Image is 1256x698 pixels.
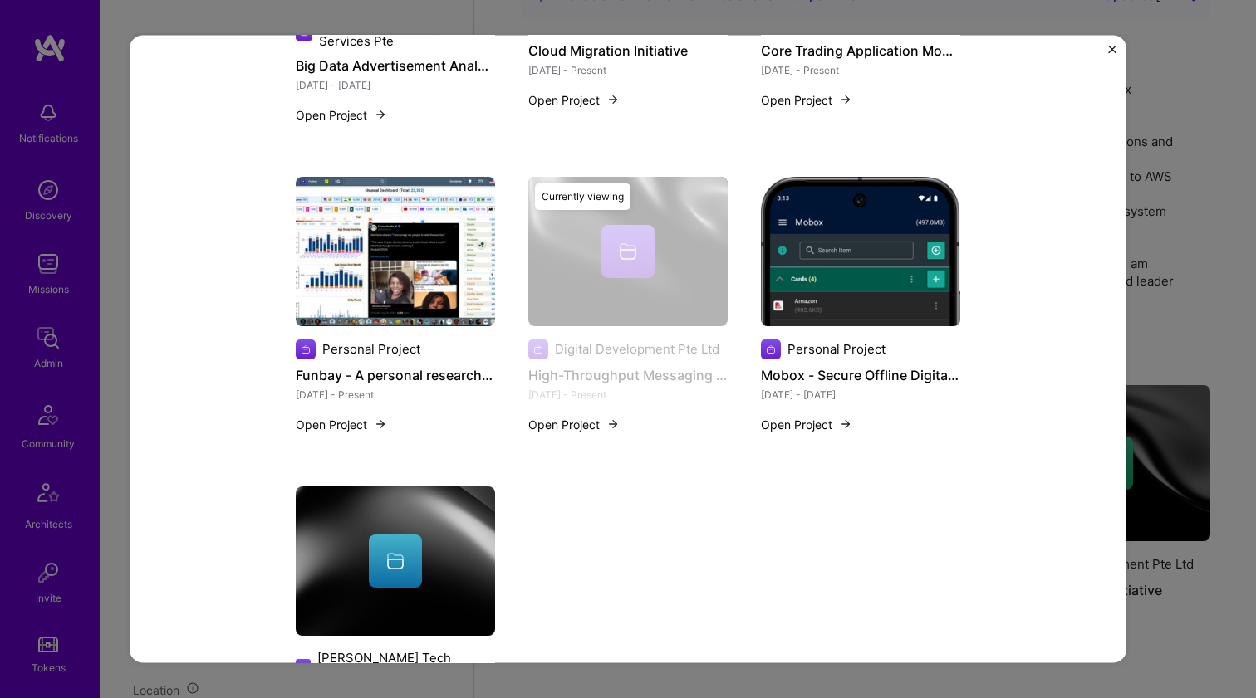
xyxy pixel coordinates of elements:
img: arrow-right [374,108,387,121]
img: cover [296,486,495,635]
img: arrow-right [374,417,387,431]
img: Mobox - Secure Offline Digital Safe App Development [761,176,960,325]
div: [DATE] - Present [528,61,728,78]
button: Open Project [296,415,387,432]
img: arrow-right [839,93,852,106]
h4: Cloud Migration Initiative [528,39,728,61]
div: [DATE] - Present [761,61,960,78]
img: Funbay - A personal research project [296,176,495,325]
h4: Core Trading Application Modernization [761,39,960,61]
h4: Mobox - Secure Offline Digital Safe App Development [761,364,960,385]
h4: Funbay - A personal research project [296,364,495,385]
img: Company logo [761,339,781,359]
div: Currently viewing [535,183,630,209]
button: Open Project [761,90,852,108]
div: Personal Project [787,340,886,358]
img: Company logo [296,339,316,359]
div: [PERSON_NAME] Tech Services Pte Ltd [317,648,495,683]
div: [DATE] - [DATE] [761,385,960,403]
img: arrow-right [839,417,852,431]
button: Open Project [528,90,620,108]
img: arrow-right [606,93,620,106]
h4: Big Data Advertisement Analysis [296,54,495,76]
img: Company logo [296,656,311,676]
div: [PERSON_NAME] Tech Services Pte [319,14,495,49]
div: Personal Project [322,340,420,358]
button: Open Project [528,415,620,432]
div: [DATE] - Present [296,385,495,403]
img: cover [528,176,728,325]
div: [DATE] - [DATE] [296,76,495,93]
button: Open Project [296,105,387,123]
img: arrow-right [606,417,620,431]
button: Close [1108,45,1116,62]
button: Open Project [761,415,852,432]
